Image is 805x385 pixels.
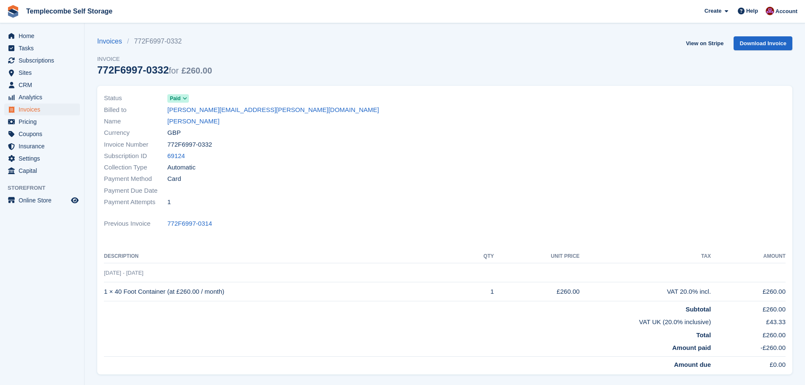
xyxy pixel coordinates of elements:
span: Sites [19,67,69,79]
strong: Amount paid [672,344,711,351]
strong: Total [696,331,711,339]
span: Invoices [19,104,69,115]
td: 1 [463,282,494,301]
span: Tasks [19,42,69,54]
a: menu [4,91,80,103]
td: £260.00 [711,301,786,314]
th: Amount [711,250,786,263]
a: Download Invoice [734,36,792,50]
div: VAT 20.0% incl. [580,287,711,297]
span: Account [775,7,797,16]
strong: Amount due [674,361,711,368]
a: Templecombe Self Storage [23,4,116,18]
span: Name [104,117,167,126]
span: 1 [167,197,171,207]
span: 772F6997-0332 [167,140,212,150]
span: Billed to [104,105,167,115]
span: [DATE] - [DATE] [104,270,143,276]
a: menu [4,140,80,152]
span: GBP [167,128,181,138]
a: 69124 [167,151,185,161]
span: Currency [104,128,167,138]
span: Subscription ID [104,151,167,161]
span: Payment Method [104,174,167,184]
span: Help [746,7,758,15]
td: 1 × 40 Foot Container (at £260.00 / month) [104,282,463,301]
td: £43.33 [711,314,786,327]
a: Preview store [70,195,80,205]
span: Invoice [97,55,212,63]
a: menu [4,42,80,54]
a: [PERSON_NAME] [167,117,219,126]
a: menu [4,116,80,128]
td: £260.00 [494,282,580,301]
span: Automatic [167,163,196,172]
a: Invoices [97,36,127,46]
a: menu [4,67,80,79]
a: menu [4,165,80,177]
span: Settings [19,153,69,164]
td: VAT UK (20.0% inclusive) [104,314,711,327]
img: stora-icon-8386f47178a22dfd0bd8f6a31ec36ba5ce8667c1dd55bd0f319d3a0aa187defe.svg [7,5,19,18]
span: £260.00 [182,66,212,75]
a: menu [4,153,80,164]
span: Online Store [19,194,69,206]
span: Pricing [19,116,69,128]
a: menu [4,128,80,140]
a: menu [4,104,80,115]
span: Coupons [19,128,69,140]
span: Insurance [19,140,69,152]
span: Collection Type [104,163,167,172]
span: Payment Attempts [104,197,167,207]
a: menu [4,55,80,66]
span: Invoice Number [104,140,167,150]
div: 772F6997-0332 [97,64,212,76]
span: Status [104,93,167,103]
td: £260.00 [711,282,786,301]
td: £0.00 [711,356,786,369]
span: Paid [170,95,180,102]
span: Create [704,7,721,15]
a: 772F6997-0314 [167,219,212,229]
th: Tax [580,250,711,263]
span: Payment Due Date [104,186,167,196]
span: Storefront [8,184,84,192]
th: Description [104,250,463,263]
nav: breadcrumbs [97,36,212,46]
a: menu [4,79,80,91]
a: View on Stripe [682,36,727,50]
a: [PERSON_NAME][EMAIL_ADDRESS][PERSON_NAME][DOMAIN_NAME] [167,105,379,115]
span: for [169,66,178,75]
a: menu [4,30,80,42]
span: Previous Invoice [104,219,167,229]
strong: Subtotal [685,306,711,313]
span: CRM [19,79,69,91]
span: Subscriptions [19,55,69,66]
a: menu [4,194,80,206]
span: Card [167,174,181,184]
td: £260.00 [711,327,786,340]
td: -£260.00 [711,340,786,356]
img: Chris Barnard [766,7,774,15]
a: Paid [167,93,189,103]
span: Home [19,30,69,42]
span: Analytics [19,91,69,103]
span: Capital [19,165,69,177]
th: QTY [463,250,494,263]
th: Unit Price [494,250,580,263]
